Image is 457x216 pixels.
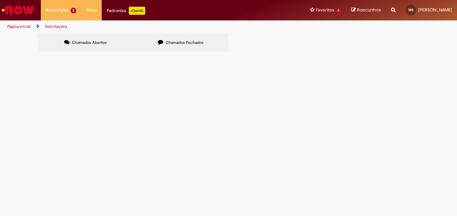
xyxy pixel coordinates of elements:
[107,7,145,15] div: Padroniza
[357,7,381,13] span: Rascunhos
[86,7,97,13] span: More
[408,8,414,12] span: MS
[336,8,341,13] span: 6
[316,7,334,13] span: Favoritos
[71,8,76,13] span: 5
[5,20,300,33] ul: Trilhas de página
[129,7,145,15] p: +GenAi
[166,40,204,45] span: Chamados Fechados
[1,3,35,17] img: ServiceNow
[46,7,69,13] span: Requisições
[7,24,30,29] a: Página inicial
[45,24,67,29] a: Solicitações
[72,40,107,45] span: Chamados Abertos
[351,7,381,13] a: Rascunhos
[418,7,452,13] span: [PERSON_NAME]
